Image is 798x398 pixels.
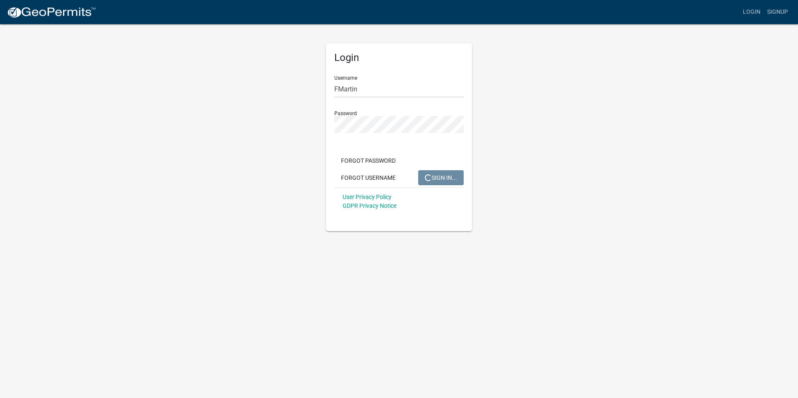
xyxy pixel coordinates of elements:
button: Forgot Username [334,170,402,185]
button: SIGN IN... [418,170,464,185]
a: Login [740,4,764,20]
a: GDPR Privacy Notice [343,202,396,209]
a: Signup [764,4,791,20]
button: Forgot Password [334,153,402,168]
a: User Privacy Policy [343,194,391,200]
span: SIGN IN... [425,174,457,181]
h5: Login [334,52,464,64]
